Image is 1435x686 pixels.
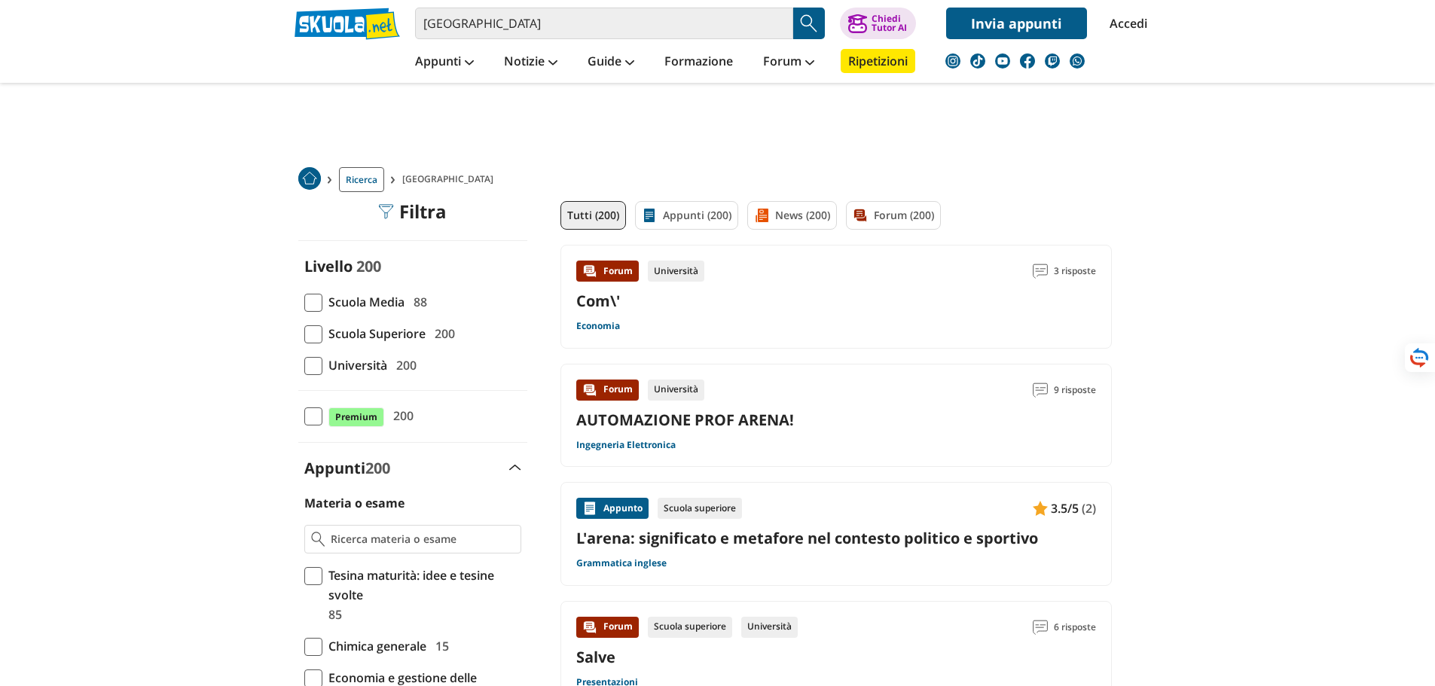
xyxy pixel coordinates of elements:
a: Forum (200) [846,201,941,230]
img: Forum contenuto [582,620,597,635]
label: Livello [304,256,353,276]
img: facebook [1020,53,1035,69]
label: Materia o esame [304,495,405,511]
a: Ricerca [339,167,384,192]
a: News (200) [747,201,837,230]
span: 85 [322,605,342,624]
div: Università [648,380,704,401]
img: instagram [945,53,960,69]
span: 200 [390,355,417,375]
img: Apri e chiudi sezione [509,465,521,471]
span: 200 [387,406,414,425]
a: Ripetizioni [841,49,915,73]
div: Filtra [378,201,447,222]
a: Tutti (200) [560,201,626,230]
a: Invia appunti [946,8,1087,39]
span: 200 [365,458,390,478]
span: Tesina maturità: idee e tesine svolte [322,566,521,605]
label: Appunti [304,458,390,478]
span: 15 [429,636,449,656]
img: Forum contenuto [582,264,597,279]
span: 3 risposte [1054,261,1096,282]
img: Appunti contenuto [582,501,597,516]
span: Scuola Media [322,292,405,312]
input: Cerca appunti, riassunti o versioni [415,8,793,39]
a: Formazione [661,49,737,76]
div: Appunto [576,498,649,519]
div: Scuola superiore [658,498,742,519]
img: WhatsApp [1070,53,1085,69]
div: Forum [576,380,639,401]
span: Scuola Superiore [322,324,426,343]
span: Università [322,355,387,375]
span: 88 [408,292,427,312]
a: Salve [576,647,615,667]
a: Home [298,167,321,192]
img: Forum contenuto [582,383,597,398]
img: Appunti contenuto [1033,501,1048,516]
div: Forum [576,261,639,282]
span: 200 [356,256,381,276]
a: Notizie [500,49,561,76]
span: 200 [429,324,455,343]
div: Scuola superiore [648,617,732,638]
a: Appunti [411,49,478,76]
img: Commenti lettura [1033,264,1048,279]
button: ChiediTutor AI [840,8,916,39]
img: Filtra filtri mobile [378,204,393,219]
span: Premium [328,407,384,427]
a: L'arena: significato e metafore nel contesto politico e sportivo [576,528,1096,548]
span: (2) [1082,498,1096,518]
span: Chimica generale [322,636,426,656]
a: Grammatica inglese [576,557,667,569]
img: Home [298,167,321,190]
input: Ricerca materia o esame [331,532,514,547]
a: Accedi [1110,8,1141,39]
div: Chiedi Tutor AI [872,14,907,32]
a: Guide [584,49,638,76]
a: Forum [759,49,818,76]
img: Appunti filtro contenuto [642,208,657,223]
img: youtube [995,53,1010,69]
img: Commenti lettura [1033,620,1048,635]
img: News filtro contenuto [754,208,769,223]
a: AUTOMAZIONE PROF ARENA! [576,410,794,430]
span: 9 risposte [1054,380,1096,401]
div: Università [648,261,704,282]
span: [GEOGRAPHIC_DATA] [402,167,499,192]
span: 3.5/5 [1051,498,1079,518]
div: Forum [576,617,639,638]
img: Ricerca materia o esame [311,532,325,547]
a: Appunti (200) [635,201,738,230]
span: 6 risposte [1054,617,1096,638]
img: tiktok [970,53,985,69]
img: Commenti lettura [1033,383,1048,398]
button: Search Button [793,8,825,39]
img: twitch [1045,53,1060,69]
a: Ingegneria Elettronica [576,439,676,451]
img: Cerca appunti, riassunti o versioni [798,12,820,35]
a: Com\' [576,291,620,311]
a: Economia [576,320,620,332]
div: Università [741,617,798,638]
img: Forum filtro contenuto [853,208,868,223]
